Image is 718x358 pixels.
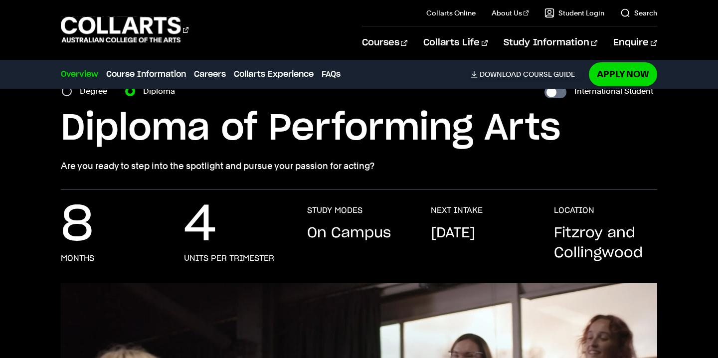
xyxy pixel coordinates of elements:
[184,205,216,245] p: 4
[554,205,594,215] h3: LOCATION
[480,70,521,79] span: Download
[61,253,94,263] h3: months
[492,8,529,18] a: About Us
[80,84,113,98] label: Degree
[431,205,483,215] h3: NEXT INTAKE
[423,26,488,59] a: Collarts Life
[184,253,274,263] h3: units per trimester
[554,223,657,263] p: Fitzroy and Collingwood
[307,223,391,243] p: On Campus
[613,26,657,59] a: Enquire
[61,15,188,44] div: Go to homepage
[431,223,475,243] p: [DATE]
[544,8,604,18] a: Student Login
[426,8,476,18] a: Collarts Online
[143,84,181,98] label: Diploma
[234,68,314,80] a: Collarts Experience
[61,205,93,245] p: 8
[589,62,657,86] a: Apply Now
[362,26,407,59] a: Courses
[620,8,657,18] a: Search
[504,26,597,59] a: Study Information
[106,68,186,80] a: Course Information
[307,205,362,215] h3: STUDY MODES
[322,68,341,80] a: FAQs
[61,106,657,151] h1: Diploma of Performing Arts
[574,84,653,98] label: International Student
[194,68,226,80] a: Careers
[61,159,657,173] p: Are you ready to step into the spotlight and pursue your passion for acting?
[61,68,98,80] a: Overview
[471,70,583,79] a: DownloadCourse Guide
